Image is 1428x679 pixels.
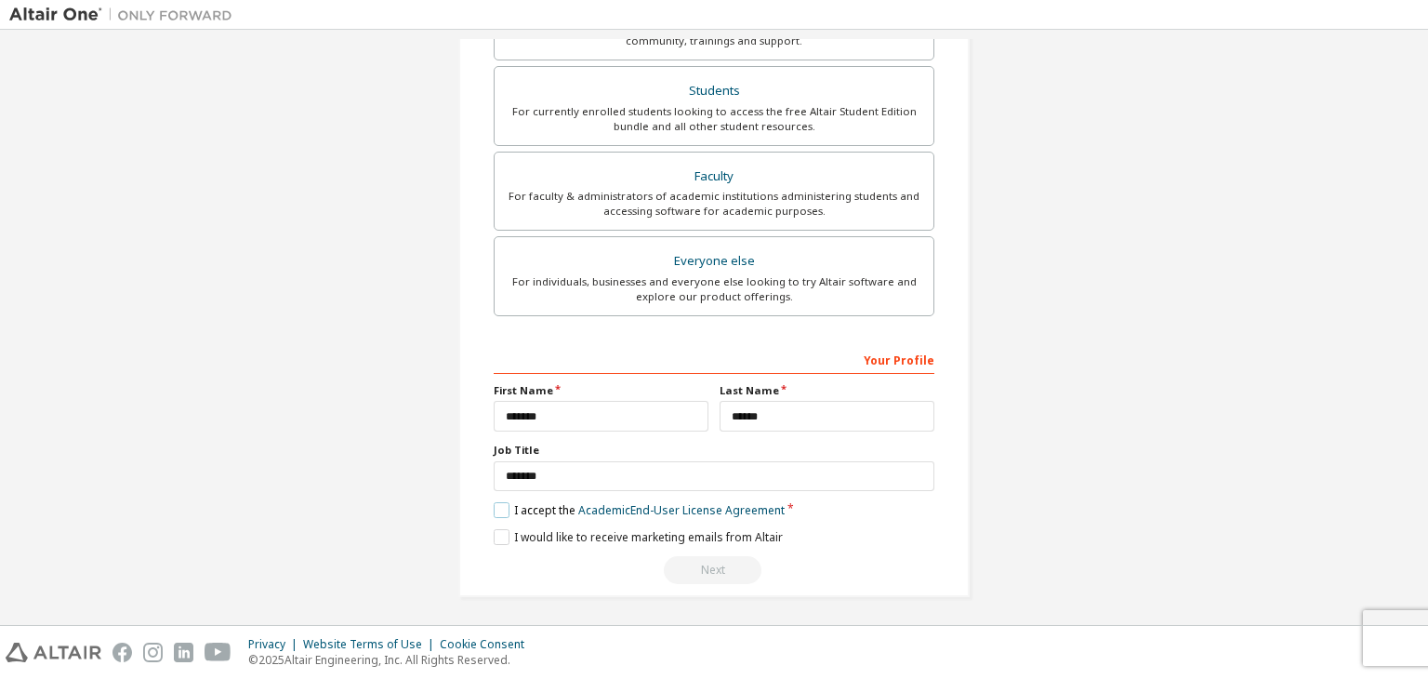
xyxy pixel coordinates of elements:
[494,529,783,545] label: I would like to receive marketing emails from Altair
[720,383,934,398] label: Last Name
[506,248,922,274] div: Everyone else
[494,556,934,584] div: Read and acccept EULA to continue
[9,6,242,24] img: Altair One
[303,637,440,652] div: Website Terms of Use
[143,643,163,662] img: instagram.svg
[578,502,785,518] a: Academic End-User License Agreement
[494,383,708,398] label: First Name
[494,502,785,518] label: I accept the
[506,189,922,219] div: For faculty & administrators of academic institutions administering students and accessing softwa...
[506,164,922,190] div: Faculty
[440,637,535,652] div: Cookie Consent
[506,104,922,134] div: For currently enrolled students looking to access the free Altair Student Edition bundle and all ...
[494,443,934,458] label: Job Title
[248,637,303,652] div: Privacy
[506,274,922,304] div: For individuals, businesses and everyone else looking to try Altair software and explore our prod...
[174,643,193,662] img: linkedin.svg
[6,643,101,662] img: altair_logo.svg
[112,643,132,662] img: facebook.svg
[248,652,535,668] p: © 2025 Altair Engineering, Inc. All Rights Reserved.
[506,78,922,104] div: Students
[494,344,934,374] div: Your Profile
[205,643,231,662] img: youtube.svg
